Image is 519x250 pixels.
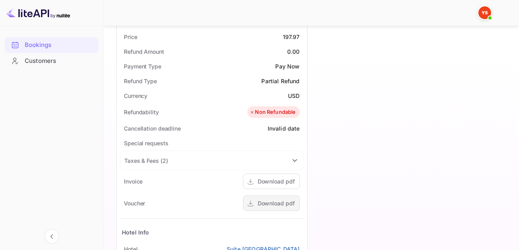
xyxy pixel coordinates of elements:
div: Pay Now [275,62,300,70]
a: Bookings [5,37,98,52]
div: Taxes & Fees (2) [120,151,304,170]
div: Price [124,33,137,41]
div: Customers [25,57,94,66]
img: Yandex Support [478,6,491,19]
div: Refundability [124,108,159,116]
div: 0.00 [287,47,300,56]
div: Download pdf [258,177,295,186]
div: Cancellation deadline [124,124,181,133]
div: Hotel Info [122,228,149,236]
button: Collapse navigation [45,229,59,244]
div: Invoice [124,177,143,186]
div: Customers [5,53,98,69]
img: LiteAPI logo [6,6,70,19]
div: Bookings [5,37,98,53]
div: Taxes & Fees ( 2 ) [124,156,168,165]
div: Payment Type [124,62,161,70]
div: Non Refundable [249,108,296,116]
div: Bookings [25,41,94,50]
div: Refund Type [124,77,157,85]
div: Voucher [124,199,145,207]
div: Download pdf [258,199,295,207]
div: Invalid date [268,124,300,133]
div: Currency [124,92,147,100]
div: 197.97 [283,33,300,41]
a: Customers [5,53,98,68]
div: Partial Refund [261,77,300,85]
div: Special requests [124,139,168,147]
div: Refund Amount [124,47,164,56]
div: USD [288,92,300,100]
